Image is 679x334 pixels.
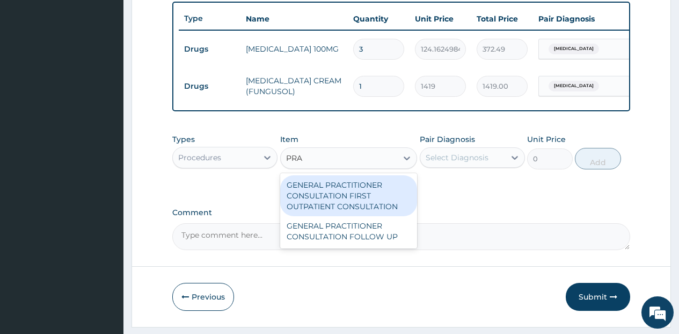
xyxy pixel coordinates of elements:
[566,283,630,311] button: Submit
[172,208,630,217] label: Comment
[20,54,43,81] img: d_794563401_company_1708531726252_794563401
[410,8,471,30] th: Unit Price
[426,152,488,163] div: Select Diagnosis
[420,134,475,145] label: Pair Diagnosis
[172,135,195,144] label: Types
[178,152,221,163] div: Procedures
[176,5,202,31] div: Minimize live chat window
[179,39,240,59] td: Drugs
[348,8,410,30] th: Quantity
[549,44,599,54] span: [MEDICAL_DATA]
[240,70,348,102] td: [MEDICAL_DATA] CREAM (FUNGUSOL)
[575,148,620,169] button: Add
[179,9,240,29] th: Type
[280,175,418,216] div: GENERAL PRACTITIONER CONSULTATION FIRST OUTPATIENT CONSULTATION
[471,8,533,30] th: Total Price
[5,221,205,259] textarea: Type your message and hit 'Enter'
[533,8,651,30] th: Pair Diagnosis
[56,60,180,74] div: Chat with us now
[549,81,599,91] span: [MEDICAL_DATA]
[280,216,418,246] div: GENERAL PRACTITIONER CONSULTATION FOLLOW UP
[240,8,348,30] th: Name
[527,134,566,145] label: Unit Price
[240,38,348,60] td: [MEDICAL_DATA] 100MG
[172,283,234,311] button: Previous
[280,134,298,145] label: Item
[179,76,240,96] td: Drugs
[62,99,148,208] span: We're online!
